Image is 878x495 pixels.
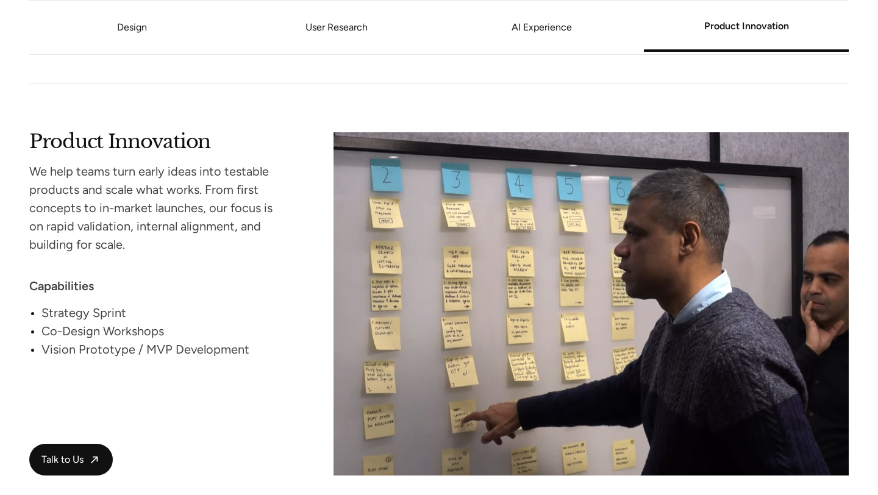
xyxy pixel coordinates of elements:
a: Talk to Us [29,444,113,476]
a: Product Innovation [644,23,849,30]
span: Talk to Us [41,454,84,466]
a: AI Experience [439,24,644,31]
div: We help teams turn early ideas into testable products and scale what works. From first concepts t... [29,162,287,254]
div: Vision Prototype / MVP Development [41,340,287,358]
div: Strategy Sprint [41,304,287,322]
a: User Research [234,24,439,31]
a: Design [117,21,147,33]
div: Co-Design Workshops [41,322,287,340]
h2: Product Innovation [29,132,287,149]
div: Capabilities [29,277,287,295]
